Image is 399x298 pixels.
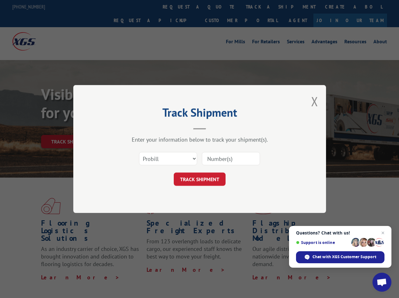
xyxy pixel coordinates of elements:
[202,152,260,165] input: Number(s)
[311,93,318,110] button: Close modal
[296,230,384,235] span: Questions? Chat with us!
[372,273,391,292] div: Open chat
[296,240,349,245] span: Support is online
[105,136,294,143] div: Enter your information below to track your shipment(s).
[312,254,376,260] span: Chat with XGS Customer Support
[379,229,387,237] span: Close chat
[174,173,226,186] button: TRACK SHIPMENT
[105,108,294,120] h2: Track Shipment
[296,251,384,263] div: Chat with XGS Customer Support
